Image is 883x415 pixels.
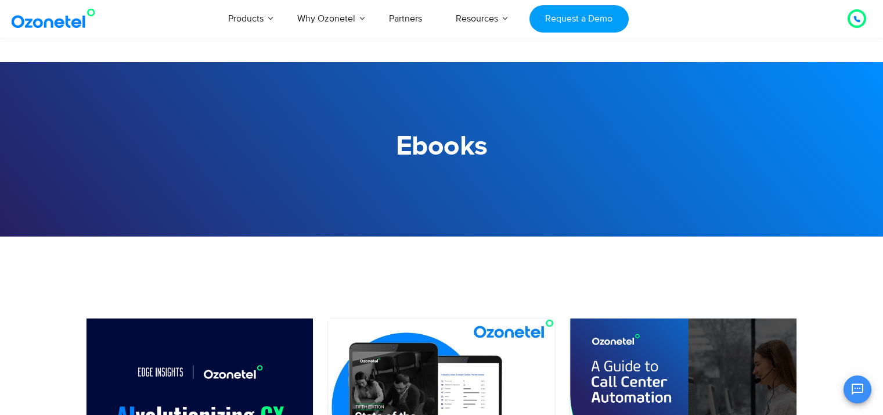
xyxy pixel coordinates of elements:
h1: Ebooks [79,131,805,163]
button: Open chat [844,375,871,403]
a: Request a Demo [529,5,629,33]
